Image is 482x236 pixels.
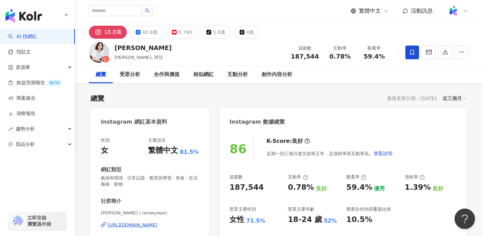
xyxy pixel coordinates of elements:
div: 40.9萬 [142,27,158,37]
div: 近三個月 [443,94,467,103]
span: [PERSON_NAME], 球兒 [115,55,163,60]
span: 氣候和環境 · 日常話題 · 教育與學習 · 美食 · 生活風格 · 寵物 [101,175,199,187]
div: [PERSON_NAME] [115,44,172,52]
div: 良好 [292,137,303,145]
img: logo [5,9,42,23]
span: search [145,8,150,13]
div: 5,790 [178,27,192,37]
div: 女性 [230,214,245,225]
div: 最後更新日期：[DATE] [387,96,437,101]
div: 社群簡介 [101,198,121,205]
div: 1.39% [405,182,431,193]
div: 追蹤數 [230,174,243,180]
span: 活動訊息 [411,8,433,14]
div: 187,544 [230,182,264,193]
div: 18.8萬 [104,27,122,37]
img: KOL Avatar [89,42,109,63]
span: 187,544 [291,53,319,60]
div: K-Score : [267,137,310,145]
span: 繁體中文 [359,7,381,15]
div: 86 [230,142,247,156]
span: 81.5% [180,148,199,156]
div: 18-24 歲 [288,214,322,225]
span: 0.78% [330,53,351,60]
div: 合作與價值 [154,71,179,79]
span: 競品分析 [16,137,35,152]
div: 10.5% [346,214,372,225]
span: 趨勢分析 [16,121,35,137]
button: 5,790 [166,26,198,39]
div: 0.78% [288,182,314,193]
span: rise [8,127,13,132]
div: 受眾主要性別 [230,206,256,212]
div: 近期一到三個月發文頻率正常，且漲粉率與互動率高。 [267,147,393,160]
div: 71.5% [246,217,266,225]
div: 4萬 [246,27,254,37]
div: 優秀 [374,185,385,192]
button: 4萬 [234,26,259,39]
a: searchAI 找網紅 [8,33,37,40]
div: 互動率 [327,45,353,52]
div: 繁體中文 [148,145,178,156]
a: 商案媒合 [8,95,36,102]
div: 互動率 [288,174,308,180]
img: chrome extension [11,215,24,226]
div: 漲粉率 [405,174,425,180]
div: 創作內容分析 [262,71,292,79]
div: 總覽 [91,94,104,103]
div: 觀看率 [346,174,366,180]
div: 52% [324,217,337,225]
div: 受眾分析 [120,71,140,79]
div: 追蹤數 [291,45,319,52]
img: Kolr%20app%20icon%20%281%29.png [447,4,460,17]
div: 5.8萬 [213,27,225,37]
a: [URL][DOMAIN_NAME] [101,222,199,228]
button: 5.8萬 [201,26,231,39]
div: 主要語言 [148,137,166,144]
span: 59.4% [364,53,385,60]
div: 商業合作內容覆蓋比例 [346,206,391,212]
div: Instagram 數據總覽 [230,118,285,126]
span: [PERSON_NAME] | iamwyiwen [101,210,199,216]
div: 性別 [101,137,110,144]
div: [URL][DOMAIN_NAME] [108,222,157,228]
div: 互動分析 [227,71,248,79]
div: 觀看率 [361,45,387,52]
span: 立即安裝 瀏覽器外掛 [27,215,51,227]
a: 找貼文 [8,49,31,55]
div: 相似網紅 [193,71,214,79]
span: 查看說明 [374,151,393,156]
iframe: Help Scout Beacon - Open [455,209,475,229]
button: 40.9萬 [130,26,163,39]
div: 59.4% [346,182,372,193]
div: Instagram 網紅基本資料 [101,118,167,126]
a: 效益預測報告BETA [8,79,62,86]
a: 洞察報告 [8,110,36,117]
div: 良好 [432,185,443,192]
div: 良好 [316,185,327,192]
div: 總覽 [96,71,106,79]
button: 查看說明 [373,147,393,160]
span: 資源庫 [16,60,30,75]
div: 女 [101,145,108,156]
a: chrome extension立即安裝 瀏覽器外掛 [9,212,66,230]
div: 受眾主要年齡 [288,206,314,212]
button: 18.8萬 [89,26,127,39]
div: 網紅類型 [101,166,121,173]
